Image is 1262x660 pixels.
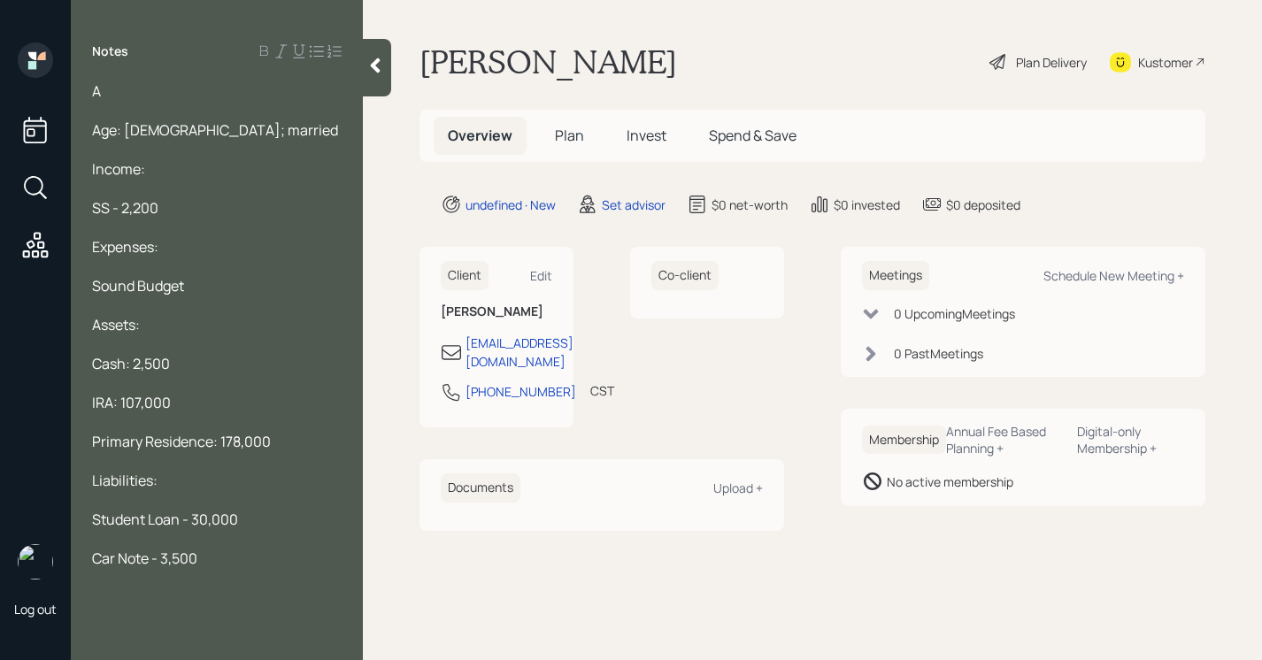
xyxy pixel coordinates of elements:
span: Plan [555,126,584,145]
div: 0 Past Meeting s [894,344,983,363]
div: Plan Delivery [1016,53,1087,72]
div: $0 invested [834,196,900,214]
span: Spend & Save [709,126,796,145]
div: 0 Upcoming Meeting s [894,304,1015,323]
span: Expenses: [92,237,158,257]
div: Kustomer [1138,53,1193,72]
span: SS - 2,200 [92,198,158,218]
div: CST [590,381,614,400]
div: $0 deposited [946,196,1020,214]
h6: Co-client [651,261,719,290]
h6: Membership [862,426,946,455]
div: Annual Fee Based Planning + [946,423,1063,457]
h6: Meetings [862,261,929,290]
div: Upload + [713,480,763,496]
div: Digital-only Membership + [1077,423,1184,457]
span: Income: [92,159,145,179]
span: A [92,81,101,101]
span: Assets: [92,315,140,334]
div: [EMAIL_ADDRESS][DOMAIN_NAME] [466,334,573,371]
img: retirable_logo.png [18,544,53,579]
h6: [PERSON_NAME] [441,304,552,319]
div: Schedule New Meeting + [1043,267,1184,284]
span: Primary Residence: 178,000 [92,432,271,451]
div: undefined · New [466,196,556,214]
span: Sound Budget [92,276,184,295]
span: Liabilities: [92,471,158,490]
span: Cash: 2,500 [92,354,170,373]
div: $0 net-worth [712,196,788,214]
div: [PHONE_NUMBER] [466,382,576,401]
span: Overview [448,126,512,145]
span: Car Note - 3,500 [92,549,197,568]
h1: [PERSON_NAME] [419,42,677,81]
div: Edit [530,267,552,284]
span: Student Loan - 30,000 [92,510,238,529]
div: Log out [14,601,57,618]
h6: Documents [441,473,520,503]
span: IRA: 107,000 [92,393,171,412]
span: Age: [DEMOGRAPHIC_DATA]; married [92,120,338,140]
span: Invest [627,126,666,145]
label: Notes [92,42,128,60]
div: No active membership [887,472,1013,491]
div: Set advisor [602,196,666,214]
h6: Client [441,261,489,290]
